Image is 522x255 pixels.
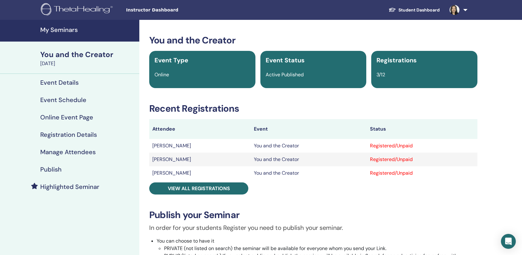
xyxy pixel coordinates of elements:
img: graduation-cap-white.svg [389,7,396,12]
div: Open Intercom Messenger [501,234,516,249]
h4: Publish [40,166,62,173]
h3: You and the Creator [149,35,477,46]
div: Registered/Unpaid [370,169,474,177]
span: Online [154,71,169,78]
div: Registered/Unpaid [370,142,474,150]
h4: Highlighted Seminar [40,183,99,190]
h4: My Seminars [40,26,136,34]
th: Attendee [149,119,251,139]
td: [PERSON_NAME] [149,153,251,166]
a: You and the Creator[DATE] [37,49,139,67]
span: Instructor Dashboard [126,7,219,13]
h3: Publish your Seminar [149,209,477,221]
h4: Manage Attendees [40,148,96,156]
a: Student Dashboard [384,4,445,16]
a: View all registrations [149,182,248,195]
div: You and the Creator [40,49,136,60]
td: [PERSON_NAME] [149,139,251,153]
li: PRIVATE (not listed on search) the seminar will be available for everyone whom you send your Link. [164,245,477,252]
span: Event Type [154,56,188,64]
span: 3/12 [376,71,385,78]
td: You and the Creator [251,139,367,153]
span: Registrations [376,56,417,64]
span: View all registrations [168,185,230,192]
h4: Online Event Page [40,114,93,121]
td: You and the Creator [251,166,367,180]
th: Event [251,119,367,139]
th: Status [367,119,477,139]
h4: Event Schedule [40,96,86,104]
img: logo.png [41,3,115,17]
div: [DATE] [40,60,136,67]
span: Active Published [266,71,304,78]
span: Event Status [266,56,305,64]
h4: Registration Details [40,131,97,138]
p: In order for your students Register you need to publish your seminar. [149,223,477,232]
td: You and the Creator [251,153,367,166]
h4: Event Details [40,79,79,86]
h3: Recent Registrations [149,103,477,114]
img: default.jpg [450,5,459,15]
div: Registered/Unpaid [370,156,474,163]
td: [PERSON_NAME] [149,166,251,180]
